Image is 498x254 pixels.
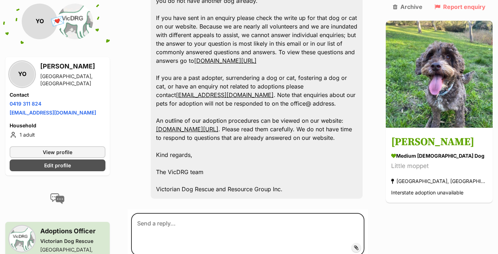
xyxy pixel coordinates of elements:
[10,146,105,158] a: View profile
[391,152,487,160] div: medium [DEMOGRAPHIC_DATA] Dog
[386,21,493,128] img: Milo Russelton
[176,91,274,98] a: [EMAIL_ADDRESS][DOMAIN_NAME]
[10,159,105,171] a: Edit profile
[40,73,105,87] div: [GEOGRAPHIC_DATA], [GEOGRAPHIC_DATA]
[50,14,66,29] span: 💌
[40,238,105,245] div: Victorian Dog Rescue
[10,91,105,98] h4: Contact
[10,110,96,116] a: [EMAIL_ADDRESS][DOMAIN_NAME]
[391,190,463,196] span: Interstate adoption unavailable
[194,57,256,64] a: [DOMAIN_NAME][URL]
[44,162,71,169] span: Edit profile
[10,101,41,107] a: 0419 311 824
[10,62,35,87] div: YO
[22,4,57,39] div: YO
[10,122,105,129] h4: Household
[391,177,487,186] div: [GEOGRAPHIC_DATA], [GEOGRAPHIC_DATA]
[40,61,105,71] h3: [PERSON_NAME]
[393,4,422,10] a: Archive
[435,4,486,10] a: Report enquiry
[386,129,493,203] a: [PERSON_NAME] medium [DEMOGRAPHIC_DATA] Dog Little moppet [GEOGRAPHIC_DATA], [GEOGRAPHIC_DATA] In...
[391,162,487,171] div: Little moppet
[391,134,487,151] h3: [PERSON_NAME]
[10,131,105,139] li: 1 adult
[10,226,35,251] img: Victorian Dog Rescue profile pic
[43,148,72,156] span: View profile
[57,4,93,39] img: Victorian Dog Rescue profile pic
[156,126,218,133] a: [DOMAIN_NAME][URL]
[50,193,64,204] img: conversation-icon-4a6f8262b818ee0b60e3300018af0b2d0b884aa5de6e9bcb8d3d4eeb1a70a7c4.svg
[40,226,105,236] h3: Adoptions Officer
